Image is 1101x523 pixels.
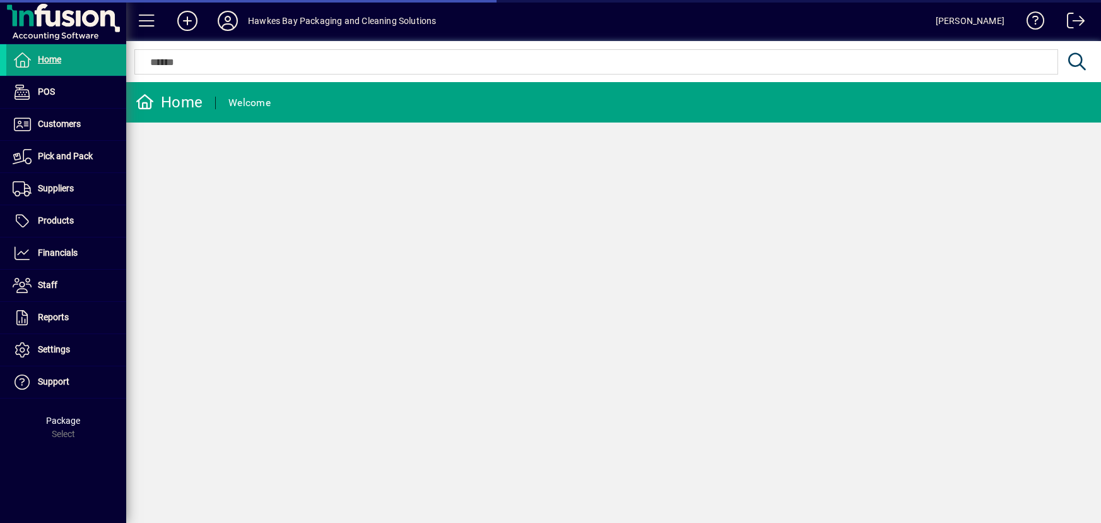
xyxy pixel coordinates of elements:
[936,11,1004,31] div: [PERSON_NAME]
[6,270,126,301] a: Staff
[6,205,126,237] a: Products
[248,11,437,31] div: Hawkes Bay Packaging and Cleaning Solutions
[38,376,69,387] span: Support
[38,248,78,258] span: Financials
[1057,3,1085,44] a: Logout
[46,416,80,426] span: Package
[38,344,70,354] span: Settings
[6,141,126,172] a: Pick and Pack
[6,76,126,108] a: POS
[38,215,74,225] span: Products
[38,119,81,129] span: Customers
[38,183,74,193] span: Suppliers
[6,334,126,366] a: Settings
[38,151,93,161] span: Pick and Pack
[38,54,61,64] span: Home
[38,280,57,290] span: Staff
[6,173,126,205] a: Suppliers
[38,312,69,322] span: Reports
[208,9,248,32] button: Profile
[6,366,126,398] a: Support
[6,237,126,269] a: Financials
[228,93,271,113] div: Welcome
[1017,3,1045,44] a: Knowledge Base
[6,302,126,334] a: Reports
[136,92,203,112] div: Home
[38,87,55,97] span: POS
[167,9,208,32] button: Add
[6,109,126,140] a: Customers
